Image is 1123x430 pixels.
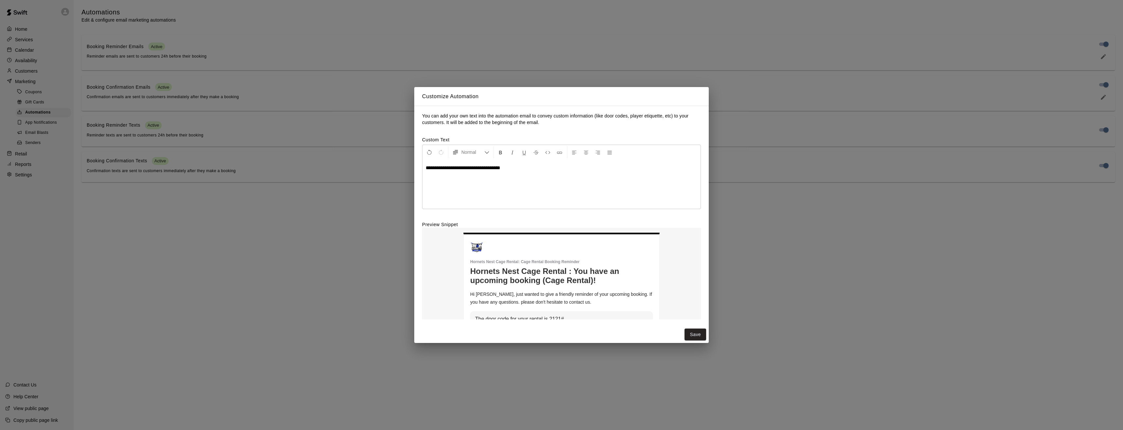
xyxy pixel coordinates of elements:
[422,221,701,228] label: Preview Snippet
[507,146,518,158] button: Format Italics
[530,146,542,158] button: Format Strikethrough
[475,316,564,322] span: The door code for your rental is 2121#
[424,146,435,158] button: Undo
[414,87,709,106] h2: Customize Automation
[461,149,484,155] span: Normal
[470,267,653,285] h1: Hornets Nest Cage Rental : You have an upcoming booking (Cage Rental)!
[470,259,653,265] p: Hornets Nest Cage Rental : Cage Rental Booking Reminder
[436,146,447,158] button: Redo
[422,136,701,143] label: Custom Text
[470,241,483,254] img: Hornets Nest Cage Rental
[580,146,592,158] button: Center Align
[685,329,706,341] button: Save
[495,146,506,158] button: Format Bold
[542,146,553,158] button: Insert Code
[554,146,565,158] button: Insert Link
[592,146,603,158] button: Right Align
[569,146,580,158] button: Left Align
[604,146,615,158] button: Justify Align
[519,146,530,158] button: Format Underline
[422,113,701,126] p: You can add your own text into the automation email to convey custom information (like door codes...
[450,146,492,158] button: Formatting Options
[470,290,653,306] p: Hi [PERSON_NAME], just wanted to give a friendly reminder of your upcoming booking. If you have a...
